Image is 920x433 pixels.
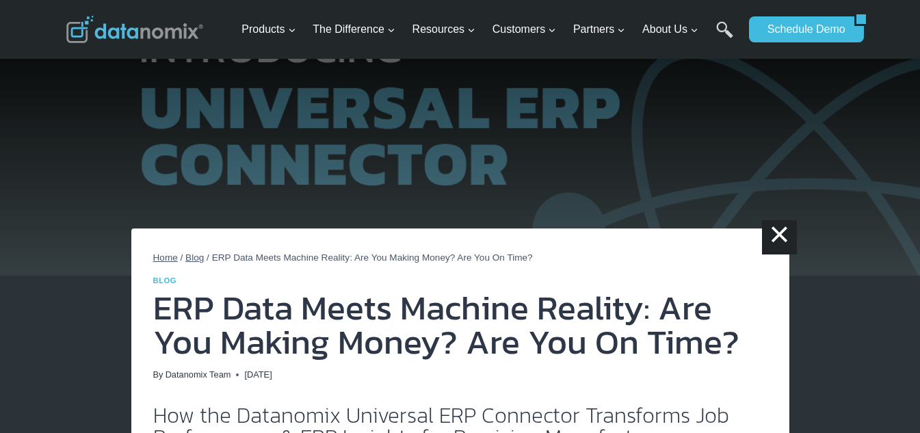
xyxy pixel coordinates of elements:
a: Schedule Demo [749,16,854,42]
span: The Difference [313,21,395,38]
iframe: Popup CTA [7,153,219,426]
nav: Breadcrumbs [153,250,767,265]
h1: ERP Data Meets Machine Reality: Are You Making Money? Are You On Time? [153,291,767,359]
span: ERP Data Meets Machine Reality: Are You Making Money? Are You On Time? [212,252,533,263]
nav: Primary Navigation [236,8,742,52]
span: Products [241,21,295,38]
span: About Us [642,21,698,38]
a: Search [716,21,733,52]
img: Datanomix [66,16,203,43]
span: Partners [573,21,625,38]
time: [DATE] [244,368,272,382]
a: × [762,220,796,254]
span: Customers [492,21,556,38]
span: Resources [412,21,475,38]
